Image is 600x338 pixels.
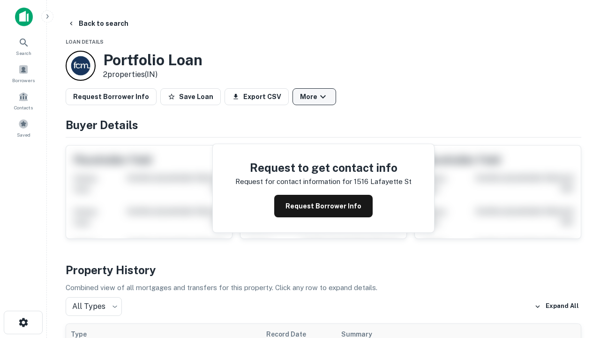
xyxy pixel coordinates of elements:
div: All Types [66,297,122,316]
button: Expand All [532,300,581,314]
button: Request Borrower Info [66,88,157,105]
a: Borrowers [3,61,44,86]
span: Borrowers [12,77,35,84]
button: Request Borrower Info [274,195,373,217]
a: Saved [3,115,44,140]
h3: Portfolio Loan [103,51,202,69]
p: 2 properties (IN) [103,69,202,80]
button: Export CSV [225,88,289,105]
span: Contacts [14,104,33,111]
p: Request for contact information for [235,176,352,187]
h4: Property History [66,261,581,278]
p: 1516 lafayette st [354,176,412,187]
img: capitalize-icon.png [15,8,33,26]
h4: Buyer Details [66,116,581,133]
span: Search [16,49,31,57]
iframe: Chat Widget [553,233,600,278]
span: Loan Details [66,39,104,45]
a: Contacts [3,88,44,113]
h4: Request to get contact info [235,159,412,176]
span: Saved [17,131,30,138]
button: More [292,88,336,105]
button: Save Loan [160,88,221,105]
button: Back to search [64,15,132,32]
p: Combined view of all mortgages and transfers for this property. Click any row to expand details. [66,282,581,293]
a: Search [3,33,44,59]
